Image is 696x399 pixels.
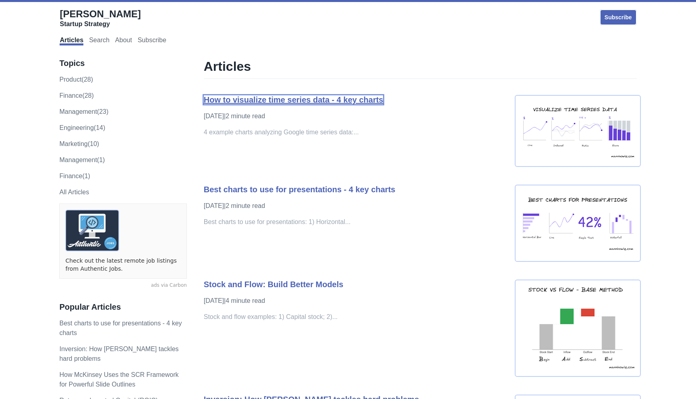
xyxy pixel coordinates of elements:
[59,282,186,289] a: ads via Carbon
[600,9,637,25] a: Subscribe
[204,312,507,322] p: Stock and flow examples: 1) Capital stock; 2)...
[60,8,141,28] a: [PERSON_NAME]Startup Strategy
[59,76,93,83] a: product(28)
[59,346,178,362] a: Inversion: How [PERSON_NAME] tackles hard problems
[59,58,186,68] h3: Topics
[204,280,344,289] a: Stock and Flow: Build Better Models
[65,210,119,251] img: ads via Carbon
[60,20,141,28] div: Startup Strategy
[204,296,507,306] p: [DATE] | 4 minute read
[515,185,640,262] img: best chart presentaion
[65,257,180,273] a: Check out the latest remote job listings from Authentic Jobs.
[60,8,141,19] span: [PERSON_NAME]
[59,92,93,99] a: finance(28)
[89,37,110,45] a: Search
[138,37,166,45] a: Subscribe
[204,95,383,104] a: How to visualize time series data - 4 key charts
[59,140,99,147] a: marketing(10)
[60,37,83,45] a: Articles
[59,302,186,312] h3: Popular Articles
[204,185,396,194] a: Best charts to use for presentations - 4 key charts
[204,128,507,137] p: 4 example charts analyzing Google time series data:...
[59,371,178,388] a: How McKinsey Uses the SCR Framework for Powerful Slide Outlines
[204,201,507,211] p: [DATE] | 2 minute read
[515,280,640,376] img: stock and flow
[59,189,89,195] a: All Articles
[59,320,182,336] a: Best charts to use for presentations - 4 key charts
[59,173,90,179] a: Finance(1)
[204,58,637,79] h1: Articles
[204,217,507,227] p: Best charts to use for presentations: 1) Horizontal...
[59,156,105,163] a: Management(1)
[515,95,640,167] img: time-series
[204,111,507,121] p: [DATE] | 2 minute read
[115,37,132,45] a: About
[59,108,108,115] a: management(23)
[59,124,105,131] a: engineering(14)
